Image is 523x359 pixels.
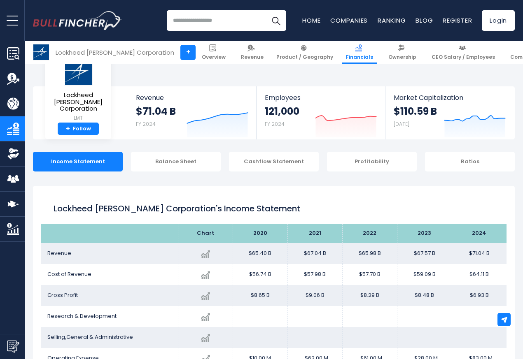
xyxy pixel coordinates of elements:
a: +Follow [58,123,99,135]
th: Chart [178,224,233,243]
strong: + [66,125,70,132]
span: Selling,General & Administrative [47,333,133,341]
td: $71.04 B [452,243,507,264]
td: - [342,306,397,327]
div: Balance Sheet [131,152,221,171]
img: LMT logo [64,58,93,86]
td: $6.93 B [452,285,507,306]
td: - [233,306,287,327]
a: Register [443,16,472,25]
span: Employees [265,94,376,102]
button: Search [266,10,286,31]
small: [DATE] [394,120,409,127]
td: $8.65 B [233,285,287,306]
div: Lockheed [PERSON_NAME] Corporation [56,48,174,57]
td: - [287,327,342,348]
td: $65.40 B [233,243,287,264]
th: 2021 [287,224,342,243]
td: $64.11 B [452,264,507,285]
th: 2023 [397,224,452,243]
span: Revenue [136,94,248,102]
td: - [233,327,287,348]
td: $8.48 B [397,285,452,306]
a: Overview [198,41,229,64]
div: Income Statement [33,152,123,171]
a: Login [482,10,515,31]
td: $57.70 B [342,264,397,285]
small: LMT [52,114,105,122]
span: CEO Salary / Employees [432,54,495,60]
a: Ownership [385,41,420,64]
span: Revenue [241,54,264,60]
span: Market Capitalization [394,94,506,102]
td: $67.57 B [397,243,452,264]
td: $59.09 B [397,264,452,285]
a: Lockheed [PERSON_NAME] Corporation LMT [51,58,105,123]
a: Product / Geography [273,41,337,64]
td: - [452,306,507,327]
small: FY 2024 [265,120,285,127]
td: - [342,327,397,348]
span: Lockheed [PERSON_NAME] Corporation [52,92,105,112]
td: - [397,327,452,348]
img: LMT logo [33,44,49,60]
th: 2020 [233,224,287,243]
td: $65.98 B [342,243,397,264]
strong: $110.59 B [394,105,437,118]
td: $9.06 B [287,285,342,306]
td: - [397,306,452,327]
a: CEO Salary / Employees [428,41,499,64]
strong: $71.04 B [136,105,176,118]
span: Revenue [47,249,71,257]
div: Ratios [425,152,515,171]
a: Ranking [378,16,406,25]
td: $57.98 B [287,264,342,285]
span: Financials [346,54,373,60]
td: - [452,327,507,348]
div: Profitability [327,152,417,171]
td: $67.04 B [287,243,342,264]
span: Cost of Revenue [47,270,91,278]
img: Ownership [7,148,19,160]
strong: 121,000 [265,105,299,118]
a: + [180,45,196,60]
a: Revenue [237,41,267,64]
a: Revenue $71.04 B FY 2024 [128,86,257,139]
th: 2022 [342,224,397,243]
span: Overview [202,54,226,60]
a: Companies [330,16,368,25]
a: Home [302,16,320,25]
td: - [287,306,342,327]
td: $56.74 B [233,264,287,285]
span: Research & Development [47,312,117,320]
td: $8.29 B [342,285,397,306]
span: Gross Profit [47,291,78,299]
span: Ownership [388,54,416,60]
img: Bullfincher logo [33,11,122,30]
small: FY 2024 [136,120,156,127]
th: 2024 [452,224,507,243]
h1: Lockheed [PERSON_NAME] Corporation's Income Statement [54,202,494,215]
a: Market Capitalization $110.59 B [DATE] [385,86,514,139]
a: Go to homepage [33,11,121,30]
a: Financials [342,41,377,64]
span: Product / Geography [276,54,333,60]
div: Cashflow Statement [229,152,319,171]
a: Blog [416,16,433,25]
a: Employees 121,000 FY 2024 [257,86,385,139]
